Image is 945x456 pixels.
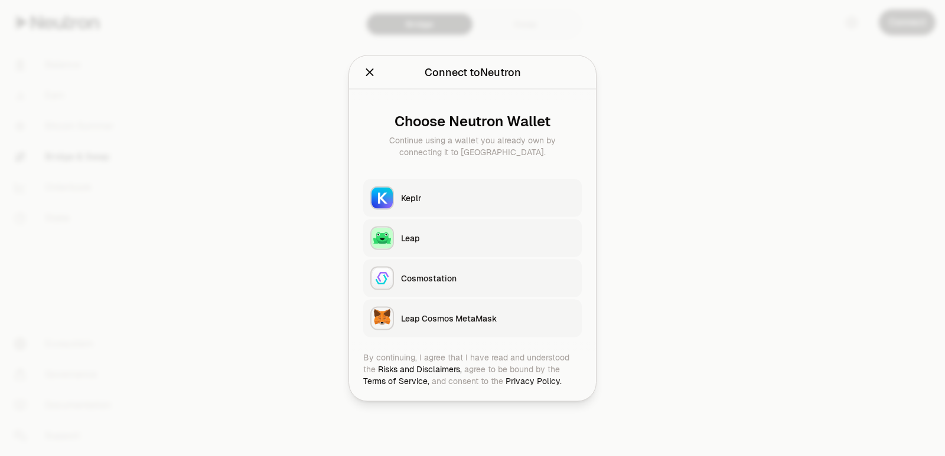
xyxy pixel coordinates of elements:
[363,259,582,297] button: CosmostationCosmostation
[372,307,393,329] img: Leap Cosmos MetaMask
[372,267,393,288] img: Cosmostation
[363,351,582,386] div: By continuing, I agree that I have read and understood the agree to be bound by the and consent t...
[401,312,575,324] div: Leap Cosmos MetaMask
[373,134,572,158] div: Continue using a wallet you already own by connecting it to [GEOGRAPHIC_DATA].
[372,187,393,208] img: Keplr
[363,219,582,257] button: LeapLeap
[363,64,376,80] button: Close
[401,272,575,284] div: Cosmostation
[378,363,462,374] a: Risks and Disclaimers,
[363,179,582,216] button: KeplrKeplr
[363,375,429,386] a: Terms of Service,
[401,192,575,204] div: Keplr
[372,227,393,248] img: Leap
[401,232,575,244] div: Leap
[425,64,521,80] div: Connect to Neutron
[506,375,562,386] a: Privacy Policy.
[363,299,582,337] button: Leap Cosmos MetaMaskLeap Cosmos MetaMask
[373,113,572,129] div: Choose Neutron Wallet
